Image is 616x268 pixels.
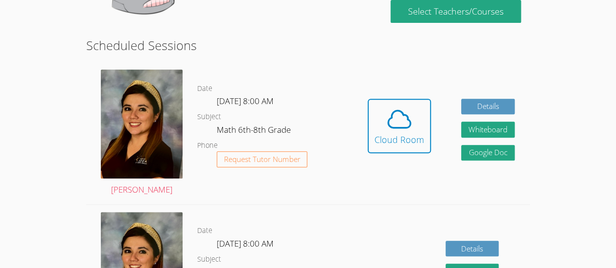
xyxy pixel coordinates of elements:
a: Google Doc [461,145,515,161]
span: [DATE] 8:00 AM [217,238,274,249]
div: Cloud Room [374,133,424,146]
span: Request Tutor Number [224,156,300,163]
a: [PERSON_NAME] [101,70,183,197]
dt: Subject [197,253,221,266]
img: avatar.png [101,70,183,179]
button: Whiteboard [461,122,515,138]
dt: Date [197,83,212,95]
a: Details [461,99,515,115]
h2: Scheduled Sessions [86,36,530,54]
button: Request Tutor Number [217,151,308,167]
dt: Date [197,225,212,237]
dd: Math 6th-8th Grade [217,123,293,140]
a: Details [446,241,499,257]
button: Cloud Room [368,99,431,153]
dt: Subject [197,111,221,123]
dt: Phone [197,140,218,152]
span: [DATE] 8:00 AM [217,95,274,107]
